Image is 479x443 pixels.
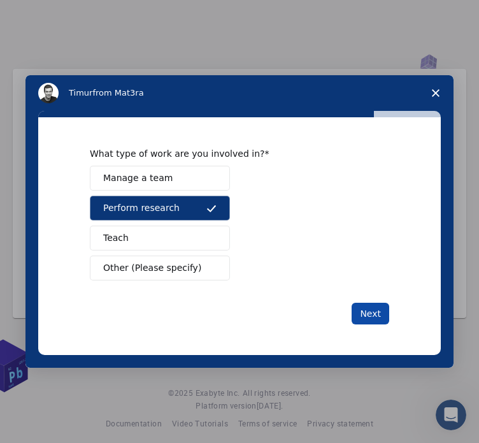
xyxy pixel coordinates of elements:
span: Teach [103,231,129,245]
button: Perform research [90,196,230,221]
span: Support [25,9,71,20]
button: Teach [90,226,230,251]
button: Manage a team [90,166,230,191]
span: Other (Please specify) [103,261,201,275]
span: Close survey [418,75,454,111]
img: Profile image for Timur [38,83,59,103]
span: Perform research [103,201,180,215]
button: Next [352,303,389,324]
span: from Mat3ra [92,88,143,98]
span: Manage a team [103,171,173,185]
button: Other (Please specify) [90,256,230,280]
div: What type of work are you involved in? [90,148,370,159]
span: Timur [69,88,92,98]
